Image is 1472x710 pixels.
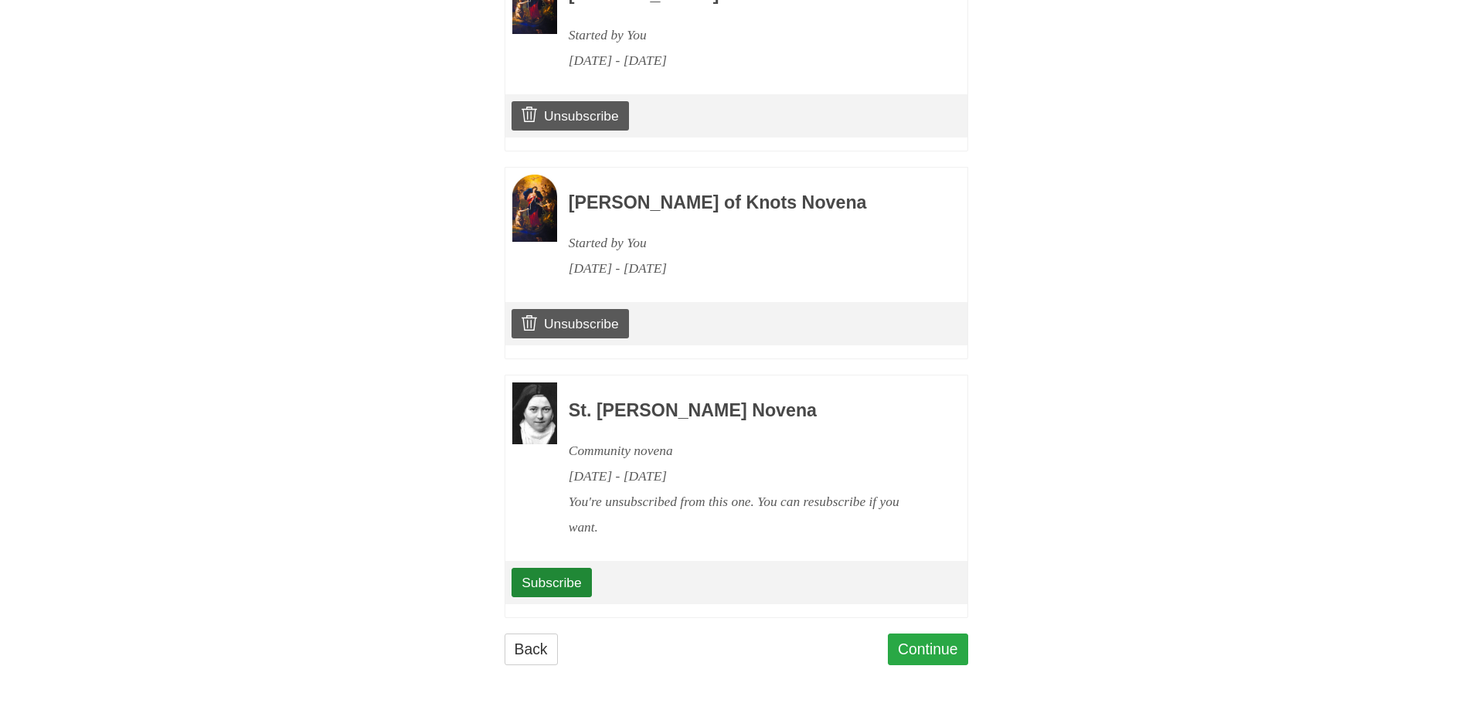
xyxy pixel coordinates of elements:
div: Started by You [569,22,926,48]
div: [DATE] - [DATE] [569,256,926,281]
a: Unsubscribe [512,309,628,338]
div: [DATE] - [DATE] [569,464,926,489]
div: Started by You [569,230,926,256]
div: You're unsubscribed from this one. You can resubscribe if you want. [569,489,926,540]
a: Subscribe [512,568,591,597]
a: Back [505,634,558,665]
h3: [PERSON_NAME] of Knots Novena [569,193,926,213]
img: Novena image [512,382,557,444]
h3: St. [PERSON_NAME] Novena [569,401,926,421]
a: Continue [888,634,968,665]
div: Community novena [569,438,926,464]
img: Novena image [512,175,557,242]
a: Unsubscribe [512,101,628,131]
div: [DATE] - [DATE] [569,48,926,73]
